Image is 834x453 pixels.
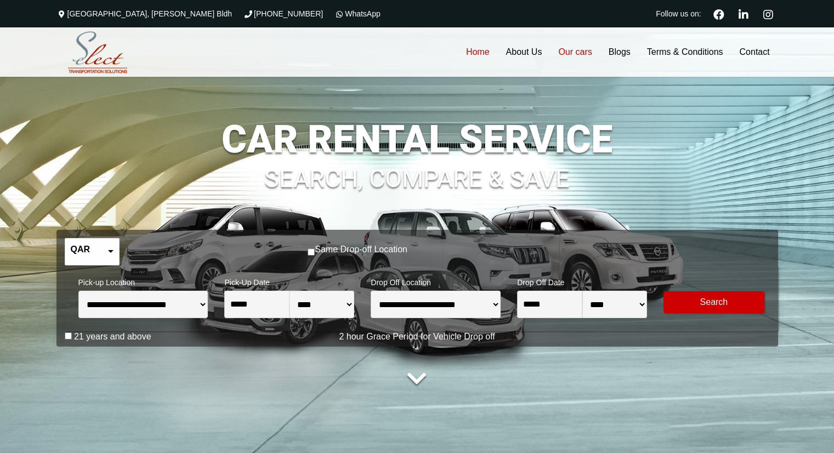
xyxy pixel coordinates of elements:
[497,27,550,77] a: About Us
[56,330,778,343] p: 2 hour Grace Period for Vehicle Drop off
[71,244,90,255] label: QAR
[639,27,731,77] a: Terms & Conditions
[224,271,354,291] span: Pick-Up Date
[517,271,647,291] span: Drop Off Date
[56,150,778,191] h1: SEARCH, COMPARE & SAVE
[759,8,778,20] a: Instagram
[734,8,753,20] a: Linkedin
[334,9,381,18] a: WhatsApp
[731,27,778,77] a: Contact
[550,27,600,77] a: Our cars
[458,27,498,77] a: Home
[78,271,208,291] span: Pick-up Location
[56,120,778,158] h1: CAR RENTAL SERVICE
[371,271,501,291] span: Drop Off Location
[59,29,136,76] img: Select Rent a Car
[243,9,323,18] a: [PHONE_NUMBER]
[663,291,764,313] button: Modify Search
[600,27,639,77] a: Blogs
[709,8,729,20] a: Facebook
[74,331,151,342] label: 21 years and above
[315,244,407,255] label: Same Drop-off Location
